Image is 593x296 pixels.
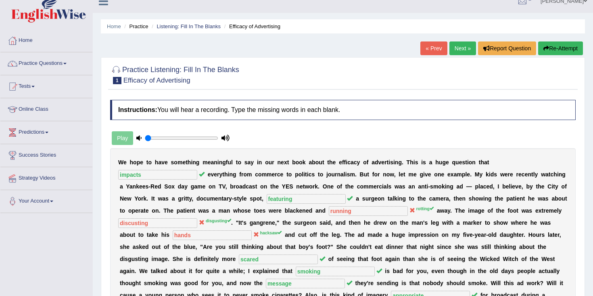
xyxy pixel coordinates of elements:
[374,171,378,178] b: o
[344,159,346,166] b: f
[330,183,334,190] b: e
[402,159,403,166] b: .
[322,159,324,166] b: t
[222,171,224,178] b: t
[219,171,223,178] b: y
[219,159,223,166] b: n
[442,159,446,166] b: g
[244,159,248,166] b: s
[272,171,275,178] b: e
[484,159,487,166] b: a
[252,183,255,190] b: s
[410,159,413,166] b: h
[197,183,202,190] b: m
[465,171,467,178] b: l
[469,159,472,166] b: o
[457,171,461,178] b: m
[407,159,410,166] b: T
[549,171,551,178] b: t
[209,183,212,190] b: o
[286,183,289,190] b: E
[168,183,172,190] b: o
[360,183,363,190] b: o
[148,183,150,190] b: -
[146,159,148,166] b: t
[545,171,549,178] b: a
[238,159,241,166] b: o
[494,171,497,178] b: s
[557,171,559,178] b: i
[305,183,309,190] b: w
[337,183,340,190] b: o
[242,183,246,190] b: d
[398,159,402,166] b: g
[318,171,320,178] b: t
[230,183,234,190] b: b
[346,159,347,166] b: i
[364,171,367,178] b: u
[137,159,140,166] b: p
[174,159,177,166] b: o
[0,121,92,141] a: Predictions
[196,159,200,166] b: g
[518,171,522,178] b: e
[351,183,354,190] b: e
[264,183,267,190] b: n
[345,171,347,178] b: i
[186,159,188,166] b: t
[399,171,400,178] b: l
[0,190,92,210] a: Your Account
[455,159,459,166] b: u
[171,159,174,166] b: s
[355,171,357,178] b: .
[357,183,360,190] b: c
[139,183,142,190] b: e
[309,171,312,178] b: c
[275,171,277,178] b: r
[315,183,318,190] b: k
[387,159,389,166] b: t
[311,171,315,178] b: s
[350,171,355,178] b: m
[318,183,319,190] b: .
[208,159,211,166] b: e
[339,159,342,166] b: e
[272,159,274,166] b: r
[182,159,186,166] b: e
[480,159,484,166] b: h
[272,183,276,190] b: h
[435,159,439,166] b: h
[479,171,482,178] b: y
[413,171,417,178] b: e
[379,183,382,190] b: c
[551,171,554,178] b: c
[287,159,289,166] b: t
[224,171,228,178] b: h
[428,171,431,178] b: e
[191,159,192,166] b: i
[129,183,133,190] b: a
[233,171,236,178] b: g
[289,183,293,190] b: S
[226,159,228,166] b: f
[420,171,424,178] b: g
[236,159,238,166] b: t
[390,171,394,178] b: w
[305,171,307,178] b: t
[454,171,457,178] b: a
[110,64,239,84] h2: Practice Listening: Fill In The Blanks
[360,171,364,178] b: B
[292,159,296,166] b: b
[243,171,247,178] b: o
[439,159,443,166] b: u
[441,171,444,178] b: e
[228,171,230,178] b: i
[384,183,387,190] b: a
[155,159,159,166] b: h
[222,23,280,30] li: Efficacy of Advertising
[347,171,350,178] b: s
[413,159,415,166] b: i
[191,183,194,190] b: g
[226,183,227,190] b: ,
[302,171,303,178] b: l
